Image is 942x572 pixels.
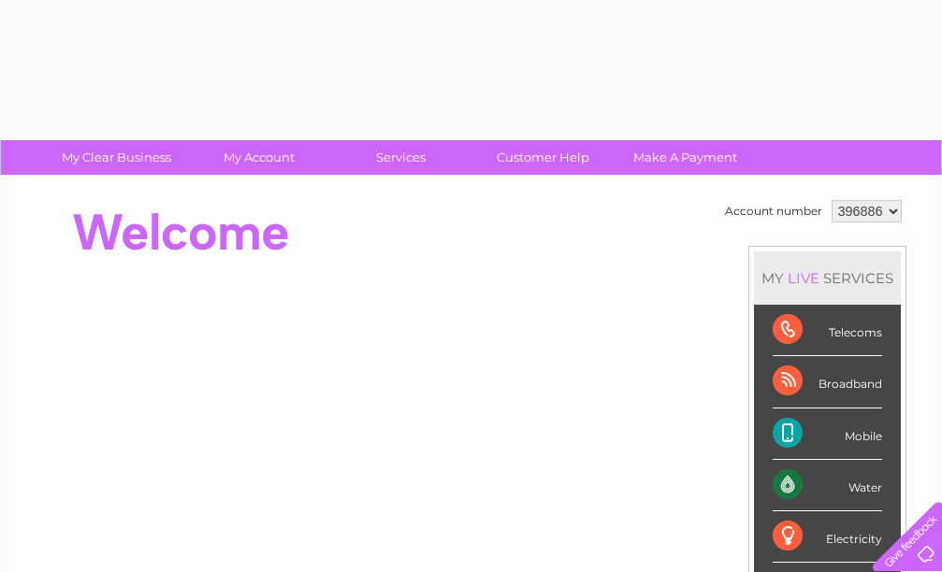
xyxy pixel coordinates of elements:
[754,251,901,305] div: MY SERVICES
[466,140,620,175] a: Customer Help
[720,195,827,227] td: Account number
[181,140,336,175] a: My Account
[773,408,882,460] div: Mobile
[773,460,882,511] div: Water
[324,140,478,175] a: Services
[608,140,762,175] a: Make A Payment
[784,269,823,287] div: LIVE
[773,511,882,563] div: Electricity
[773,305,882,356] div: Telecoms
[773,356,882,408] div: Broadband
[39,140,194,175] a: My Clear Business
